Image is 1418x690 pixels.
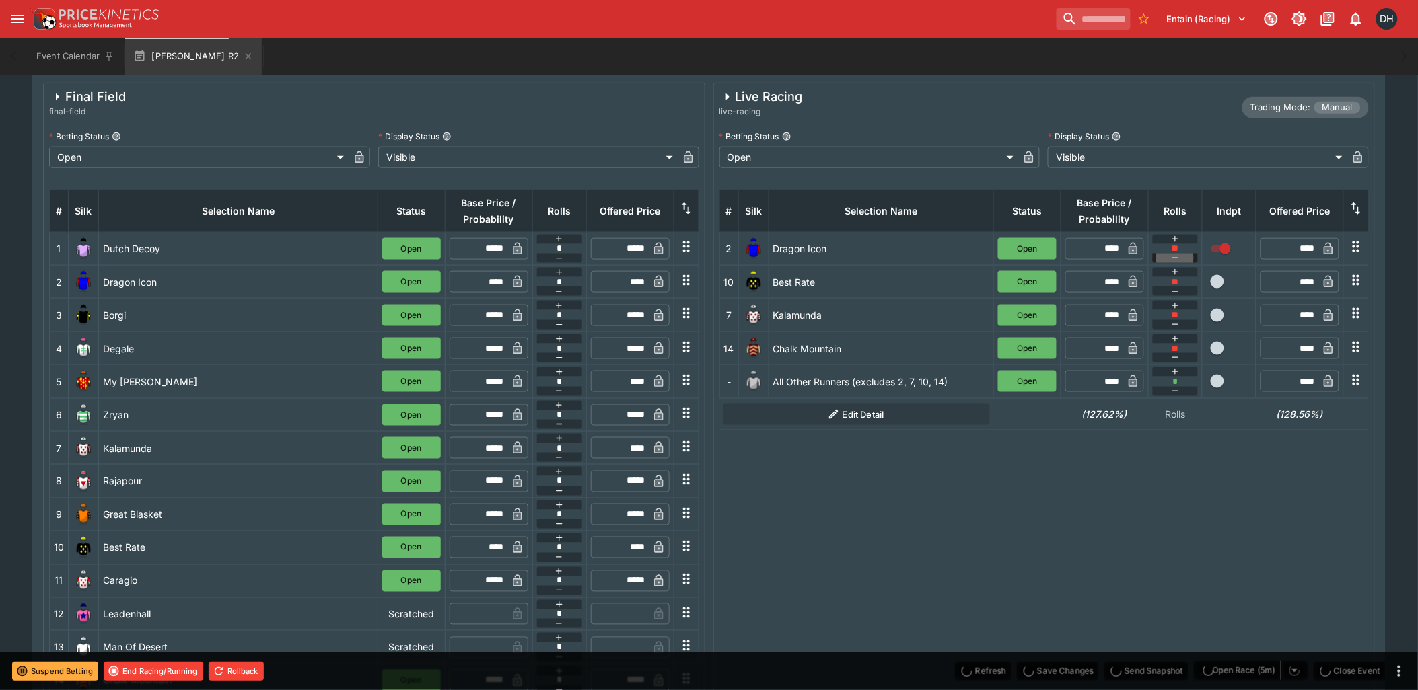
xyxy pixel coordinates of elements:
[769,266,994,299] td: Best Rate
[1314,101,1361,114] span: Manual
[1203,190,1256,232] th: Independent
[998,271,1057,293] button: Open
[382,371,441,392] button: Open
[769,299,994,332] td: Kalamunda
[1048,147,1347,168] div: Visible
[12,662,98,681] button: Suspend Betting
[1149,190,1203,232] th: Rolls
[719,365,738,398] td: -
[769,365,994,398] td: All Other Runners (excludes 2, 7, 10, 14)
[50,465,69,498] td: 8
[50,597,69,630] td: 12
[30,5,57,32] img: PriceKinetics Logo
[1048,130,1109,142] p: Display Status
[1376,8,1398,30] div: David Howard
[382,537,441,558] button: Open
[99,332,378,365] td: Degale
[49,147,349,168] div: Open
[50,266,69,299] td: 2
[73,537,94,558] img: runner 10
[382,404,441,426] button: Open
[782,132,791,141] button: Betting Status
[1159,8,1255,30] button: Select Tenant
[125,38,262,75] button: [PERSON_NAME] R2
[50,332,69,365] td: 4
[998,238,1057,260] button: Open
[719,299,738,332] td: 7
[1344,7,1368,31] button: Notifications
[50,531,69,564] td: 10
[99,432,378,465] td: Kalamunda
[99,299,378,332] td: Borgi
[1261,407,1340,421] h6: (128.56%)
[99,398,378,431] td: Zryan
[99,498,378,531] td: Great Blasket
[743,238,765,260] img: runner 2
[743,305,765,326] img: runner 7
[50,365,69,398] td: 5
[69,190,99,232] th: Silk
[382,271,441,293] button: Open
[209,662,264,681] button: Rollback
[1194,661,1308,680] div: split button
[1256,190,1344,232] th: Offered Price
[532,190,586,232] th: Rolls
[73,471,94,492] img: runner 8
[1057,8,1131,30] input: search
[382,238,441,260] button: Open
[769,332,994,365] td: Chalk Mountain
[50,190,69,232] th: #
[50,564,69,597] td: 11
[73,305,94,326] img: runner 3
[112,132,121,141] button: Betting Status
[1372,4,1402,34] button: David Howard
[719,105,803,118] span: live-racing
[59,9,159,20] img: PriceKinetics
[719,89,803,105] div: Live Racing
[719,266,738,299] td: 10
[73,371,94,392] img: runner 5
[1112,132,1121,141] button: Display Status
[99,465,378,498] td: Rajapour
[49,89,126,105] div: Final Field
[73,404,94,426] img: runner 6
[50,498,69,531] td: 9
[99,597,378,630] td: Leadenhall
[1133,8,1155,30] button: No Bookmarks
[998,338,1057,359] button: Open
[1259,7,1283,31] button: Connected to PK
[1250,101,1311,114] p: Trading Mode:
[99,190,378,232] th: Selection Name
[998,371,1057,392] button: Open
[1287,7,1312,31] button: Toggle light/dark mode
[723,404,990,425] button: Edit Detail
[99,365,378,398] td: My [PERSON_NAME]
[50,631,69,664] td: 13
[73,637,94,658] img: runner 13
[99,631,378,664] td: Man Of Desert
[73,603,94,625] img: runner 12
[59,22,132,28] img: Sportsbook Management
[49,130,109,142] p: Betting Status
[719,190,738,232] th: #
[73,504,94,525] img: runner 9
[1391,663,1407,679] button: more
[743,271,765,293] img: runner 10
[99,232,378,265] td: Dutch Decoy
[1065,407,1145,421] h6: (127.62%)
[719,332,738,365] td: 14
[104,662,203,681] button: End Racing/Running
[382,338,441,359] button: Open
[378,147,678,168] div: Visible
[5,7,30,31] button: open drawer
[1316,7,1340,31] button: Documentation
[382,437,441,459] button: Open
[998,305,1057,326] button: Open
[50,398,69,431] td: 6
[73,271,94,293] img: runner 2
[1061,190,1149,232] th: Base Price / Probability
[73,238,94,260] img: runner 1
[769,190,994,232] th: Selection Name
[99,564,378,597] td: Caragio
[99,266,378,299] td: Dragon Icon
